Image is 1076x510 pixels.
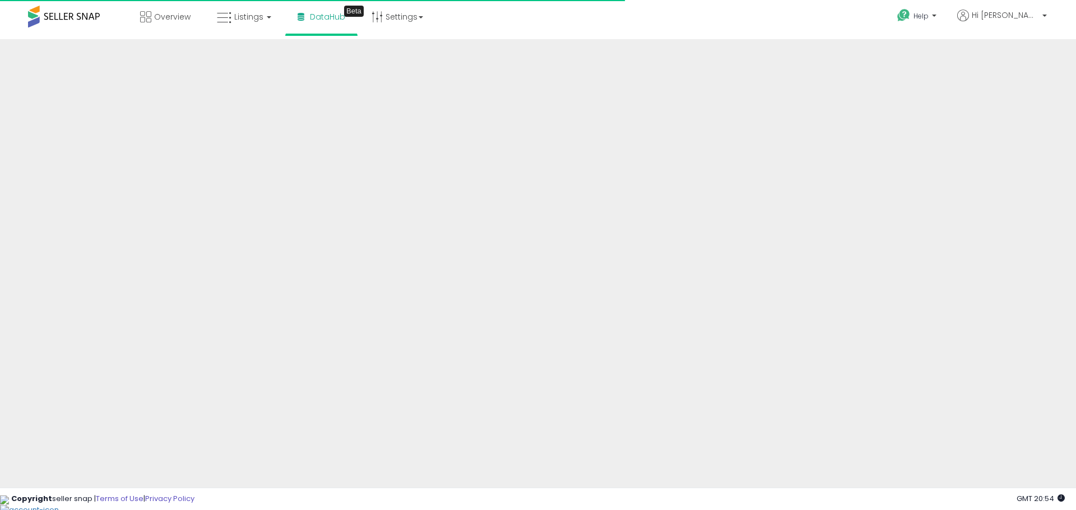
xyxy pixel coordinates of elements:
[897,8,911,22] i: Get Help
[234,11,263,22] span: Listings
[154,11,191,22] span: Overview
[972,10,1039,21] span: Hi [PERSON_NAME]
[913,11,929,21] span: Help
[310,11,345,22] span: DataHub
[344,6,364,17] div: Tooltip anchor
[957,10,1047,35] a: Hi [PERSON_NAME]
